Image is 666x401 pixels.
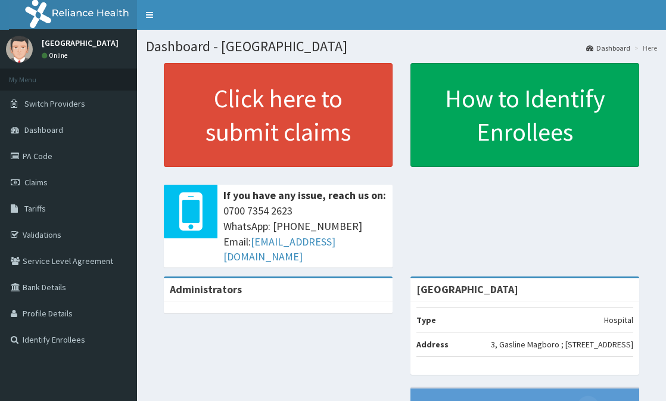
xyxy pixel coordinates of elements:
[170,282,242,296] b: Administrators
[24,125,63,135] span: Dashboard
[24,177,48,188] span: Claims
[42,39,119,47] p: [GEOGRAPHIC_DATA]
[24,203,46,214] span: Tariffs
[631,43,657,53] li: Here
[223,235,335,264] a: [EMAIL_ADDRESS][DOMAIN_NAME]
[24,98,85,109] span: Switch Providers
[586,43,630,53] a: Dashboard
[410,63,639,167] a: How to Identify Enrollees
[416,315,436,325] b: Type
[416,282,518,296] strong: [GEOGRAPHIC_DATA]
[416,339,449,350] b: Address
[146,39,657,54] h1: Dashboard - [GEOGRAPHIC_DATA]
[164,63,393,167] a: Click here to submit claims
[604,314,633,326] p: Hospital
[223,203,387,265] span: 0700 7354 2623 WhatsApp: [PHONE_NUMBER] Email:
[491,338,633,350] p: 3, Gasline Magboro ; [STREET_ADDRESS]
[6,36,33,63] img: User Image
[42,51,70,60] a: Online
[223,188,386,202] b: If you have any issue, reach us on:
